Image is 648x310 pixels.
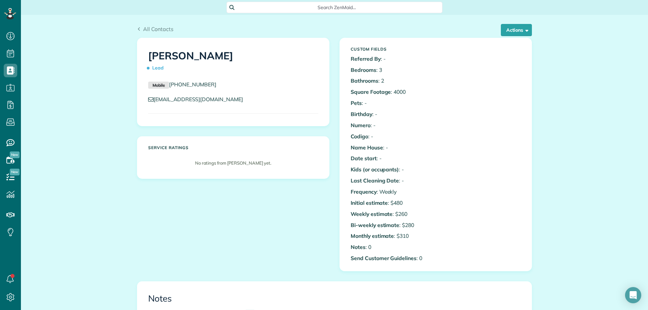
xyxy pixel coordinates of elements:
p: No ratings from [PERSON_NAME] yet. [152,160,315,166]
b: Numero [351,122,371,129]
p: : - [351,154,431,162]
small: Mobile [148,82,169,89]
span: New [10,151,20,158]
p: : $480 [351,199,431,207]
p: : - [351,166,431,173]
p: : Weekly [351,188,431,196]
h1: [PERSON_NAME] [148,50,318,74]
b: Monthly estimate [351,232,394,239]
p: : 3 [351,66,431,74]
b: Send Customer Guidelines [351,255,416,261]
p: : - [351,144,431,151]
b: Notes [351,244,366,250]
b: Date start [351,155,377,162]
b: Pets [351,100,362,106]
p: : $260 [351,210,431,218]
b: Weekly estimate [351,210,393,217]
b: Codigo [351,133,368,140]
b: Bi-weekly estimate [351,222,399,228]
b: Square Footage [351,88,391,95]
b: Name House [351,144,383,151]
span: Lead [148,62,166,74]
p: : $310 [351,232,431,240]
p: : - [351,55,431,63]
p: : 2 [351,77,431,85]
span: All Contacts [143,26,173,32]
h5: Service ratings [148,145,318,150]
p: : - [351,99,431,107]
a: [EMAIL_ADDRESS][DOMAIN_NAME] [148,96,249,103]
p: : 0 [351,243,431,251]
span: New [10,169,20,175]
p: : $280 [351,221,431,229]
b: Bedrooms [351,66,376,73]
b: Initial estimate [351,199,388,206]
b: Birthday [351,111,372,117]
a: Mobile[PHONE_NUMBER] [148,81,216,88]
b: Bathrooms [351,77,378,84]
p: : - [351,133,431,140]
p: : 0 [351,254,431,262]
b: Kids (or occupants) [351,166,399,173]
h5: Custom Fields [351,47,431,51]
button: Actions [501,24,532,36]
p: : - [351,177,431,185]
b: Frequency [351,188,377,195]
p: : 4000 [351,88,431,96]
div: Open Intercom Messenger [625,287,641,303]
p: : - [351,121,431,129]
p: : - [351,110,431,118]
h3: Notes [148,294,521,304]
b: Referred By [351,55,381,62]
b: Last Cleaning Date [351,177,399,184]
a: All Contacts [137,25,173,33]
